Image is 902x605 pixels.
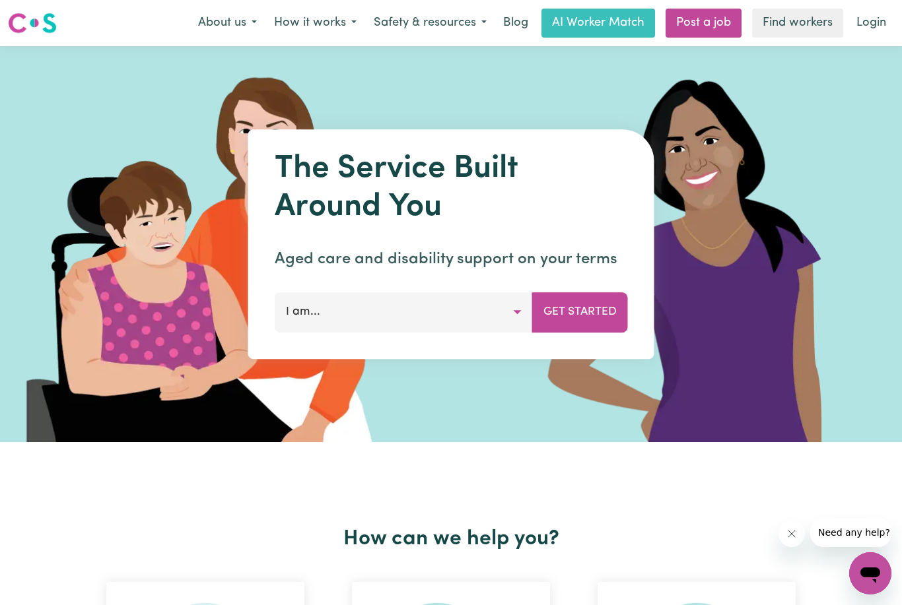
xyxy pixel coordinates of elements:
[83,526,819,552] h2: How can we help you?
[666,9,742,38] a: Post a job
[532,292,628,332] button: Get Started
[265,9,365,37] button: How it works
[849,552,891,594] iframe: Button to launch messaging window
[849,9,894,38] a: Login
[8,11,57,35] img: Careseekers logo
[779,521,805,547] iframe: Close message
[810,518,891,547] iframe: Message from company
[541,9,655,38] a: AI Worker Match
[8,8,57,38] a: Careseekers logo
[752,9,843,38] a: Find workers
[275,150,628,226] h1: The Service Built Around You
[365,9,495,37] button: Safety & resources
[275,292,533,332] button: I am...
[275,247,628,271] p: Aged care and disability support on your terms
[495,9,536,38] a: Blog
[190,9,265,37] button: About us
